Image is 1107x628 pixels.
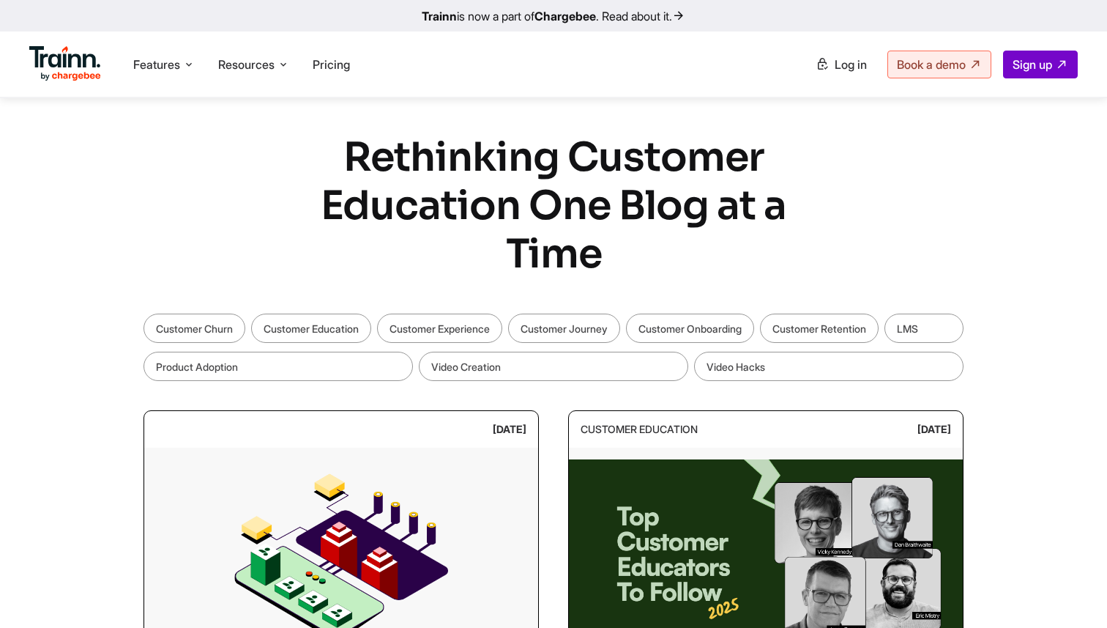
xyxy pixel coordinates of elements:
a: Video Creation [419,352,688,381]
a: Customer Journey [508,314,620,343]
iframe: Chat Widget [1034,558,1107,628]
span: Resources [218,56,275,73]
a: Book a demo [887,51,991,78]
div: [DATE] [917,417,951,442]
span: Sign up [1013,57,1052,72]
a: LMS [884,314,963,343]
a: Customer Education [251,314,371,343]
a: Log in [807,51,876,78]
b: Chargebee [534,9,596,23]
a: Customer Retention [760,314,879,343]
span: Features [133,56,180,73]
span: Log in [835,57,867,72]
div: [DATE] [493,417,526,442]
div: Customer Education [581,417,698,442]
img: Trainn Logo [29,46,101,81]
a: Customer Churn [143,314,245,343]
a: Product Adoption [143,352,413,381]
b: Trainn [422,9,457,23]
a: Customer Experience [377,314,502,343]
a: Customer Onboarding [626,314,754,343]
a: Video Hacks [694,352,963,381]
a: Pricing [313,57,350,72]
h1: Rethinking Customer Education One Blog at a Time [279,133,828,278]
a: Sign up [1003,51,1078,78]
span: Book a demo [897,57,966,72]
